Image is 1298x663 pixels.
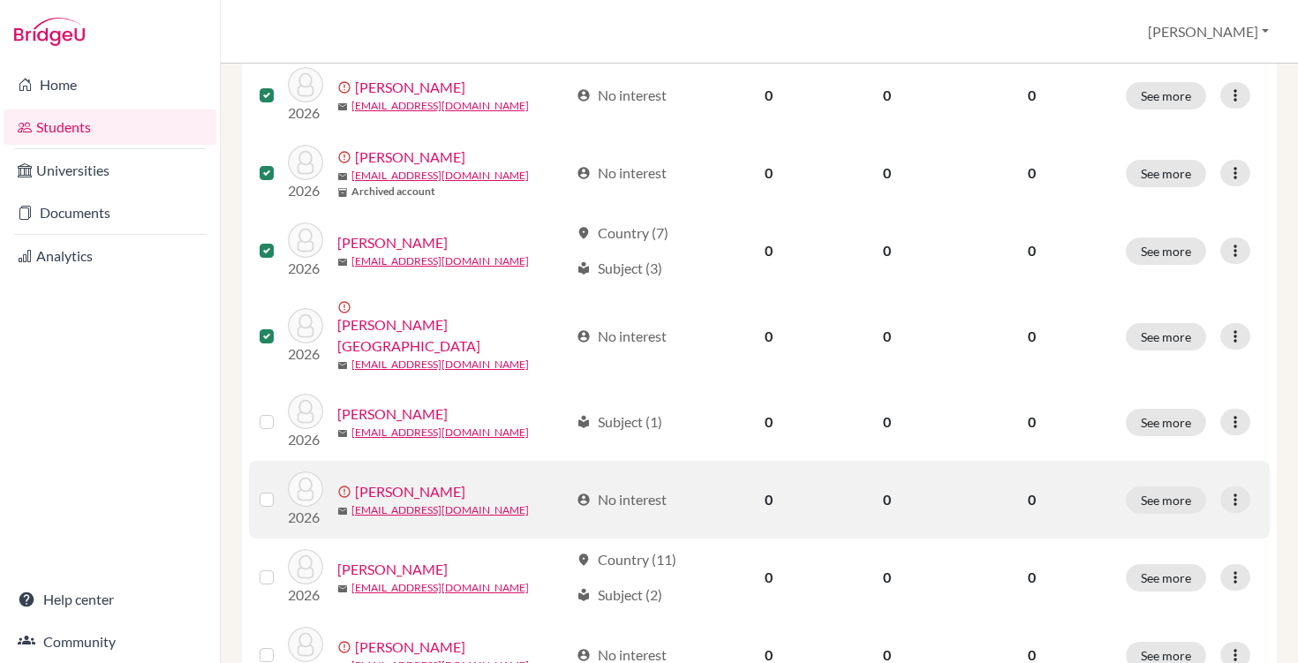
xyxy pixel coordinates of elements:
img: Blackwell, William [288,627,323,662]
td: 0 [711,461,826,539]
img: Andonova, Maraia [288,308,323,343]
div: No interest [577,489,667,510]
span: mail [337,171,348,182]
a: Universities [4,153,216,188]
span: mail [337,360,348,371]
a: [PERSON_NAME][GEOGRAPHIC_DATA] [337,314,569,357]
span: error_outline [337,300,355,314]
a: Analytics [4,238,216,274]
p: 2026 [288,507,323,528]
p: 0 [959,326,1105,347]
p: 0 [959,85,1105,106]
img: Akulych, Kira [288,222,323,258]
a: [PERSON_NAME] [355,77,465,98]
span: local_library [577,415,591,429]
a: [EMAIL_ADDRESS][DOMAIN_NAME] [351,580,529,596]
button: See more [1126,409,1206,436]
span: local_library [577,261,591,275]
a: [PERSON_NAME] [355,637,465,658]
td: 0 [711,134,826,212]
a: [PERSON_NAME] [355,147,465,168]
span: mail [337,428,348,439]
div: No interest [577,162,667,184]
p: 2026 [288,343,323,365]
div: Subject (2) [577,584,662,606]
button: See more [1126,160,1206,187]
div: Subject (3) [577,258,662,279]
p: 2026 [288,258,323,279]
td: 0 [711,57,826,134]
a: [PERSON_NAME] [337,232,448,253]
a: Students [4,109,216,145]
span: location_on [577,226,591,240]
span: account_circle [577,493,591,507]
td: 0 [826,539,948,616]
a: Home [4,67,216,102]
a: [PERSON_NAME] [355,481,465,502]
button: See more [1126,82,1206,109]
span: account_circle [577,166,591,180]
a: [EMAIL_ADDRESS][DOMAIN_NAME] [351,168,529,184]
a: [EMAIL_ADDRESS][DOMAIN_NAME] [351,502,529,518]
p: 0 [959,567,1105,588]
p: 0 [959,489,1105,510]
button: [PERSON_NAME] [1140,15,1277,49]
span: error_outline [337,640,355,654]
a: [PERSON_NAME] [337,559,448,580]
span: mail [337,584,348,594]
a: [EMAIL_ADDRESS][DOMAIN_NAME] [351,98,529,114]
td: 0 [711,290,826,383]
span: mail [337,102,348,112]
td: 0 [826,383,948,461]
p: 0 [959,240,1105,261]
p: 2026 [288,584,323,606]
td: 0 [826,212,948,290]
span: mail [337,257,348,267]
img: Achovski, Toma [288,145,323,180]
a: [EMAIL_ADDRESS][DOMAIN_NAME] [351,425,529,441]
span: local_library [577,588,591,602]
p: 2026 [288,102,323,124]
td: 0 [826,57,948,134]
a: [EMAIL_ADDRESS][DOMAIN_NAME] [351,357,529,373]
span: error_outline [337,485,355,499]
div: No interest [577,326,667,347]
span: error_outline [337,150,355,164]
p: 2026 [288,429,323,450]
span: inventory_2 [337,187,348,198]
a: [EMAIL_ADDRESS][DOMAIN_NAME] [351,253,529,269]
td: 0 [711,383,826,461]
span: mail [337,506,348,516]
a: Help center [4,582,216,617]
a: Documents [4,195,216,230]
td: 0 [826,461,948,539]
button: See more [1126,486,1206,514]
div: Country (11) [577,549,676,570]
img: Barille, Leonard [288,471,323,507]
div: No interest [577,85,667,106]
td: 0 [826,134,948,212]
a: [PERSON_NAME] [337,403,448,425]
p: 2026 [288,180,323,201]
img: Abadjiev, Stefan [288,67,323,102]
img: Assenov, Damian [288,394,323,429]
span: account_circle [577,88,591,102]
p: 0 [959,411,1105,433]
td: 0 [711,212,826,290]
b: Archived account [351,184,435,200]
button: See more [1126,323,1206,350]
div: Country (7) [577,222,668,244]
img: Bespalko, Varvara [288,549,323,584]
button: See more [1126,237,1206,265]
div: Subject (1) [577,411,662,433]
td: 0 [711,539,826,616]
span: account_circle [577,329,591,343]
img: Bridge-U [14,18,85,46]
span: account_circle [577,648,591,662]
p: 0 [959,162,1105,184]
button: See more [1126,564,1206,591]
td: 0 [826,290,948,383]
span: location_on [577,553,591,567]
span: error_outline [337,80,355,94]
a: Community [4,624,216,659]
